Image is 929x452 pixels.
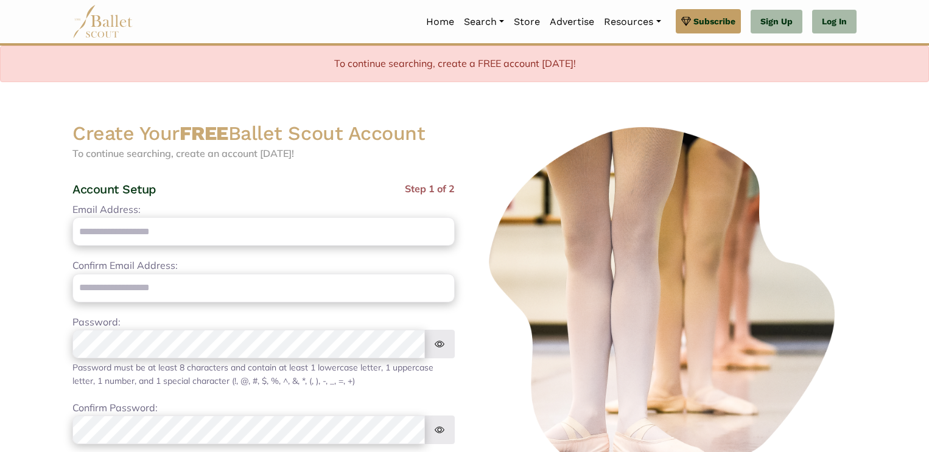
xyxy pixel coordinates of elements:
h2: Create Your Ballet Scout Account [72,121,455,147]
span: To continue searching, create an account [DATE]! [72,147,294,159]
a: Advertise [545,9,599,35]
h4: Account Setup [72,181,156,197]
a: Log In [812,10,857,34]
label: Password: [72,315,121,330]
a: Search [459,9,509,35]
a: Home [421,9,459,35]
label: Confirm Email Address: [72,258,178,274]
label: Email Address: [72,202,141,218]
img: gem.svg [681,15,691,28]
label: Confirm Password: [72,400,158,416]
div: Password must be at least 8 characters and contain at least 1 lowercase letter, 1 uppercase lette... [72,361,455,388]
a: Sign Up [751,10,802,34]
strong: FREE [180,122,228,145]
span: Subscribe [693,15,735,28]
a: Subscribe [676,9,741,33]
a: Store [509,9,545,35]
span: Step 1 of 2 [405,181,455,202]
a: Resources [599,9,665,35]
